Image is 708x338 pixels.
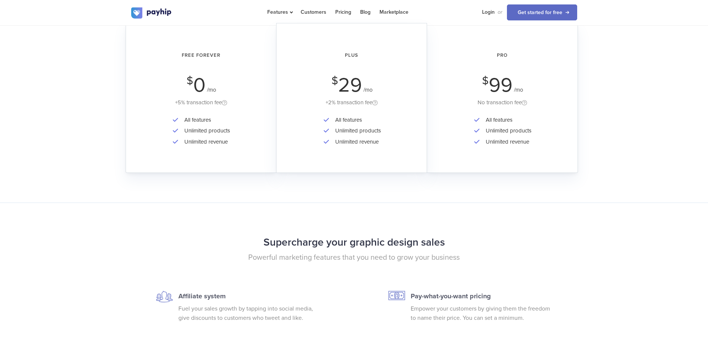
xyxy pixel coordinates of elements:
h2: Free Forever [136,46,266,65]
li: Unlimited products [332,125,381,136]
p: Affiliate system [178,291,323,301]
p: Empower your customers by giving them the freedom to name their price. You can set a minimum. [411,304,556,323]
span: $ [187,76,193,85]
p: Pay-what-you-want pricing [411,291,556,301]
div: No transaction fee [437,98,567,107]
span: 0 [193,73,206,97]
span: 99 [489,73,513,97]
span: /mo [207,86,216,93]
span: $ [482,76,489,85]
img: affiliate-icon.svg [156,291,173,302]
span: Features [267,9,292,15]
li: All features [482,115,531,125]
p: Powerful marketing features that you need to grow your business [131,252,577,263]
li: Unlimited products [181,125,230,136]
h2: Pro [437,46,567,65]
span: /mo [514,86,523,93]
span: $ [332,76,338,85]
li: Unlimited revenue [482,137,531,147]
span: /mo [363,86,373,93]
div: +2% transaction fee [287,98,416,107]
h2: Supercharge your graphic design sales [131,233,577,252]
li: Unlimited revenue [181,137,230,147]
li: All features [181,115,230,125]
a: Get started for free [507,4,577,20]
p: Fuel your sales growth by tapping into social media, give discounts to customers who tweet and like. [178,304,323,323]
li: Unlimited products [482,125,531,136]
img: logo.svg [131,7,172,19]
div: +5% transaction fee [136,98,266,107]
img: pwyw-icon.svg [388,291,405,301]
li: Unlimited revenue [332,137,381,147]
span: 29 [338,73,362,97]
h2: Plus [287,46,416,65]
li: All features [332,115,381,125]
